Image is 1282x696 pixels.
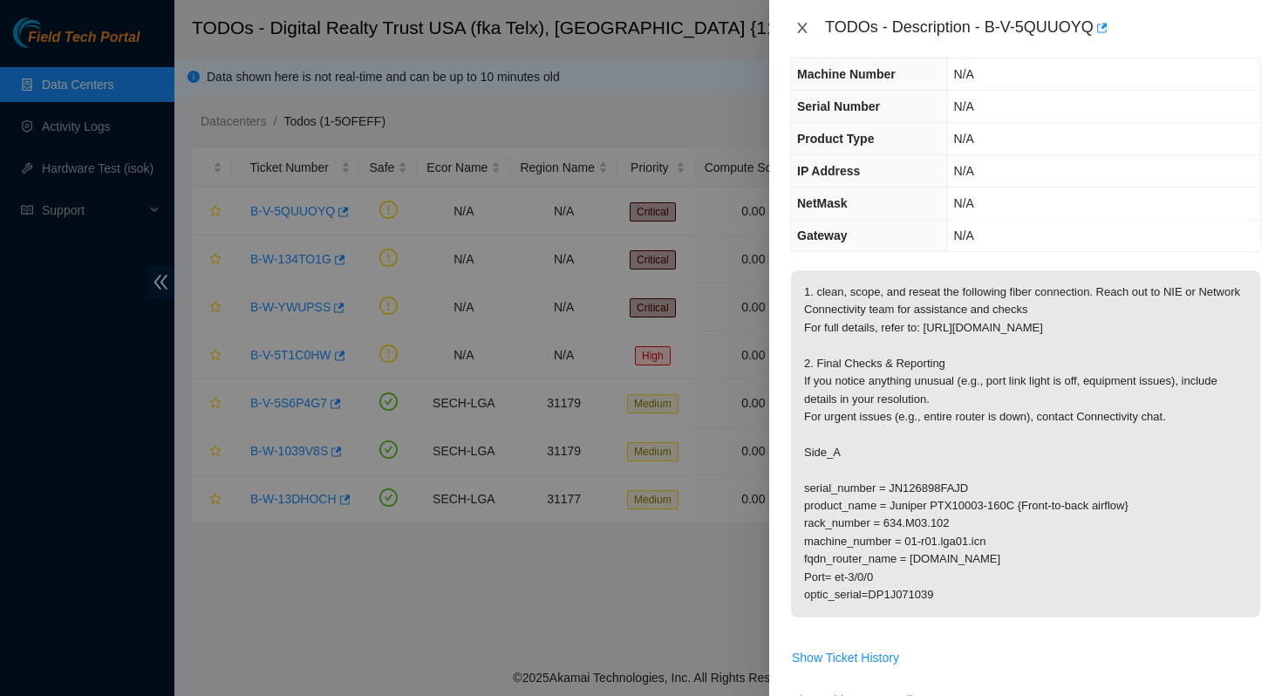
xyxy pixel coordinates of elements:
[797,196,848,210] span: NetMask
[954,99,974,113] span: N/A
[791,644,900,672] button: Show Ticket History
[792,648,899,667] span: Show Ticket History
[791,270,1260,618] p: 1. clean, scope, and reseat the following fiber connection. Reach out to NIE or Network Connectiv...
[797,132,874,146] span: Product Type
[797,99,880,113] span: Serial Number
[954,229,974,242] span: N/A
[795,21,809,35] span: close
[825,14,1261,42] div: TODOs - Description - B-V-5QUUOYQ
[797,164,860,178] span: IP Address
[797,229,848,242] span: Gateway
[954,164,974,178] span: N/A
[790,20,815,37] button: Close
[954,132,974,146] span: N/A
[797,67,896,81] span: Machine Number
[954,67,974,81] span: N/A
[954,196,974,210] span: N/A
